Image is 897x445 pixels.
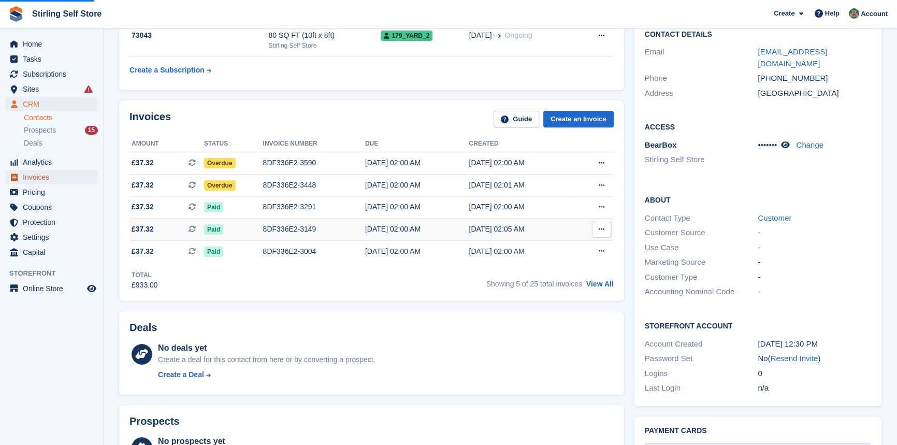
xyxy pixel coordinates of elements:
th: Created [469,136,573,152]
div: 0 [758,368,871,380]
span: £37.32 [132,246,154,257]
div: - [758,271,871,283]
span: Settings [23,230,85,245]
span: Create [774,8,794,19]
h2: Deals [129,322,157,334]
th: Due [365,136,469,152]
div: 8DF336E2-3291 [263,202,365,212]
div: [DATE] 12:30 PM [758,338,871,350]
span: Prospects [24,125,56,135]
span: Deals [24,138,42,148]
a: Create a Subscription [129,61,211,80]
div: 73043 [129,30,269,41]
div: Customer Source [645,227,758,239]
a: menu [5,97,98,111]
h2: Payment cards [645,427,871,435]
span: Invoices [23,170,85,184]
a: Deals [24,138,98,149]
div: Password Set [645,353,758,365]
span: Coupons [23,200,85,214]
i: Smart entry sync failures have occurred [84,85,93,93]
a: Stirling Self Store [28,5,106,22]
h2: Storefront Account [645,320,871,331]
th: Amount [129,136,204,152]
img: Lucy [849,8,859,19]
div: [PHONE_NUMBER] [758,73,871,84]
a: menu [5,155,98,169]
a: menu [5,52,98,66]
div: 8DF336E2-3149 [263,224,365,235]
span: Capital [23,245,85,260]
a: Create a Deal [158,369,375,380]
span: Online Store [23,281,85,296]
div: n/a [758,382,871,394]
h2: Access [645,121,871,132]
th: Invoice number [263,136,365,152]
a: menu [5,37,98,51]
a: Contacts [24,113,98,123]
span: 179_Yard_2 [381,31,432,41]
span: Tasks [23,52,85,66]
h2: Invoices [129,111,171,128]
div: Accounting Nominal Code [645,286,758,298]
div: 15 [85,126,98,135]
div: [DATE] 02:01 AM [469,180,573,191]
div: No deals yet [158,342,375,354]
div: Marketing Source [645,256,758,268]
div: £933.00 [132,280,158,291]
h2: Prospects [129,415,180,427]
a: menu [5,281,98,296]
div: [DATE] 02:00 AM [469,246,573,257]
div: Total [132,270,158,280]
h2: Contact Details [645,31,871,39]
span: Pricing [23,185,85,199]
a: Resend Invite [771,354,818,363]
span: Paid [204,247,223,257]
div: Customer Type [645,271,758,283]
span: Home [23,37,85,51]
a: Change [796,140,823,149]
div: [DATE] 02:05 AM [469,224,573,235]
div: Last Login [645,382,758,394]
div: [DATE] 02:00 AM [365,202,469,212]
span: Help [825,8,840,19]
span: Sites [23,82,85,96]
span: Paid [204,202,223,212]
li: Stirling Self Store [645,154,758,166]
span: Paid [204,224,223,235]
span: Storefront [9,268,103,279]
span: Account [861,9,888,19]
div: 80 SQ FT (10ft x 8ft) [269,30,381,41]
div: Stirling Self Store [269,41,381,50]
span: Subscriptions [23,67,85,81]
div: [DATE] 02:00 AM [365,224,469,235]
div: Address [645,88,758,99]
span: CRM [23,97,85,111]
a: menu [5,170,98,184]
div: 8DF336E2-3590 [263,157,365,168]
a: [EMAIL_ADDRESS][DOMAIN_NAME] [758,47,827,68]
div: [DATE] 02:00 AM [469,202,573,212]
div: [DATE] 02:00 AM [365,246,469,257]
a: Guide [494,111,539,128]
div: - [758,256,871,268]
a: menu [5,185,98,199]
span: Overdue [204,158,236,168]
div: Contact Type [645,212,758,224]
a: Customer [758,213,791,222]
div: [DATE] 02:00 AM [365,180,469,191]
span: Showing 5 of 25 total invoices [486,280,582,288]
a: View All [586,280,614,288]
div: No [758,353,871,365]
div: - [758,242,871,254]
div: 8DF336E2-3004 [263,246,365,257]
span: Protection [23,215,85,229]
div: Email [645,46,758,69]
a: menu [5,200,98,214]
span: Ongoing [505,31,532,39]
div: Logins [645,368,758,380]
span: £37.32 [132,202,154,212]
span: £37.32 [132,157,154,168]
div: Use Case [645,242,758,254]
span: Overdue [204,180,236,191]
